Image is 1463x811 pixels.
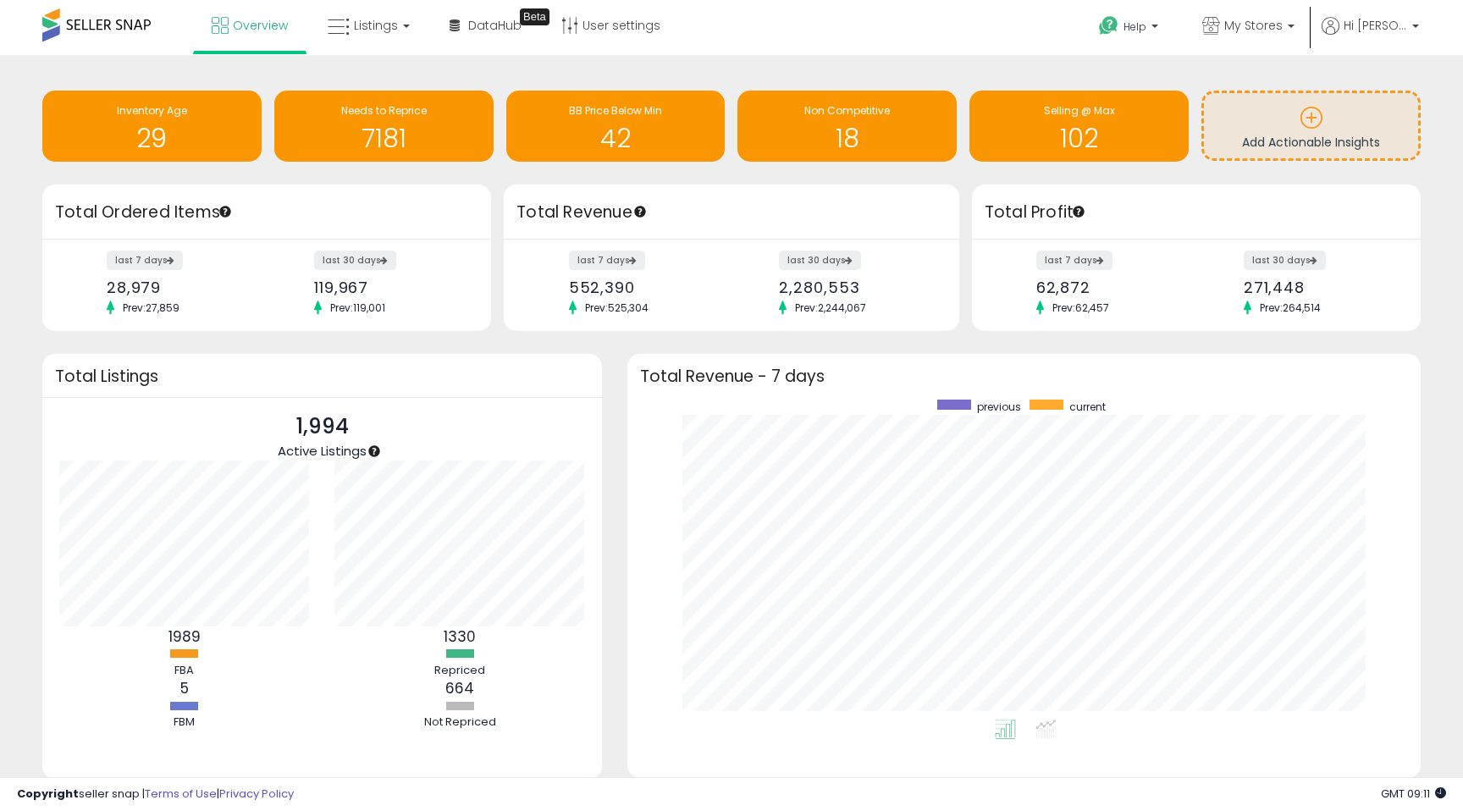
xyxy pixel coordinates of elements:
span: Prev: 2,244,067 [787,301,875,315]
b: 1989 [168,626,201,647]
span: Prev: 119,001 [322,301,394,315]
b: 664 [445,678,474,698]
div: FBA [134,663,235,679]
label: last 7 days [1036,251,1112,270]
h1: 102 [978,124,1180,152]
h3: Total Revenue - 7 days [640,370,1408,383]
span: Inventory Age [117,103,187,118]
span: Add Actionable Insights [1242,134,1380,151]
span: Selling @ Max [1044,103,1115,118]
span: 2025-08-14 09:11 GMT [1381,786,1446,802]
a: Add Actionable Insights [1204,93,1418,158]
span: Prev: 27,859 [114,301,188,315]
span: Non Competitive [804,103,890,118]
a: Help [1085,3,1175,55]
span: DataHub [468,17,522,34]
div: Tooltip anchor [367,444,382,459]
h3: Total Listings [55,370,589,383]
a: BB Price Below Min 42 [506,91,726,162]
span: Hi [PERSON_NAME] [1344,17,1407,34]
label: last 7 days [107,251,183,270]
label: last 30 days [779,251,861,270]
div: 552,390 [569,279,719,296]
div: Tooltip anchor [218,204,233,219]
div: seller snap | | [17,786,294,803]
i: Get Help [1098,15,1119,36]
div: 271,448 [1244,279,1391,296]
label: last 7 days [569,251,645,270]
div: 28,979 [107,279,254,296]
div: Tooltip anchor [1071,204,1086,219]
label: last 30 days [314,251,396,270]
b: 5 [180,678,189,698]
h1: 42 [515,124,717,152]
h3: Total Ordered Items [55,201,478,224]
span: Needs to Reprice [341,103,427,118]
a: Privacy Policy [219,786,294,802]
h1: 18 [746,124,948,152]
a: Needs to Reprice 7181 [274,91,494,162]
a: Inventory Age 29 [42,91,262,162]
p: 1,994 [278,411,367,443]
span: Listings [354,17,398,34]
span: Prev: 264,514 [1251,301,1329,315]
div: FBM [134,714,235,731]
span: previous [977,400,1021,414]
label: last 30 days [1244,251,1326,270]
b: 1330 [444,626,476,647]
a: Hi [PERSON_NAME] [1322,17,1419,55]
a: Selling @ Max 102 [969,91,1189,162]
span: BB Price Below Min [569,103,662,118]
div: Not Repriced [409,714,511,731]
a: Non Competitive 18 [737,91,957,162]
span: current [1069,400,1106,414]
span: Prev: 525,304 [577,301,657,315]
span: Help [1123,19,1146,34]
h1: 7181 [283,124,485,152]
h1: 29 [51,124,253,152]
strong: Copyright [17,786,79,802]
h3: Total Revenue [516,201,947,224]
div: 119,967 [314,279,461,296]
span: Overview [233,17,288,34]
h3: Total Profit [985,201,1408,224]
div: Repriced [409,663,511,679]
span: Prev: 62,457 [1044,301,1118,315]
div: 62,872 [1036,279,1184,296]
a: Terms of Use [145,786,217,802]
span: Active Listings [278,442,367,460]
div: Tooltip anchor [632,204,648,219]
span: My Stores [1224,17,1283,34]
div: Tooltip anchor [520,8,549,25]
div: 2,280,553 [779,279,929,296]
